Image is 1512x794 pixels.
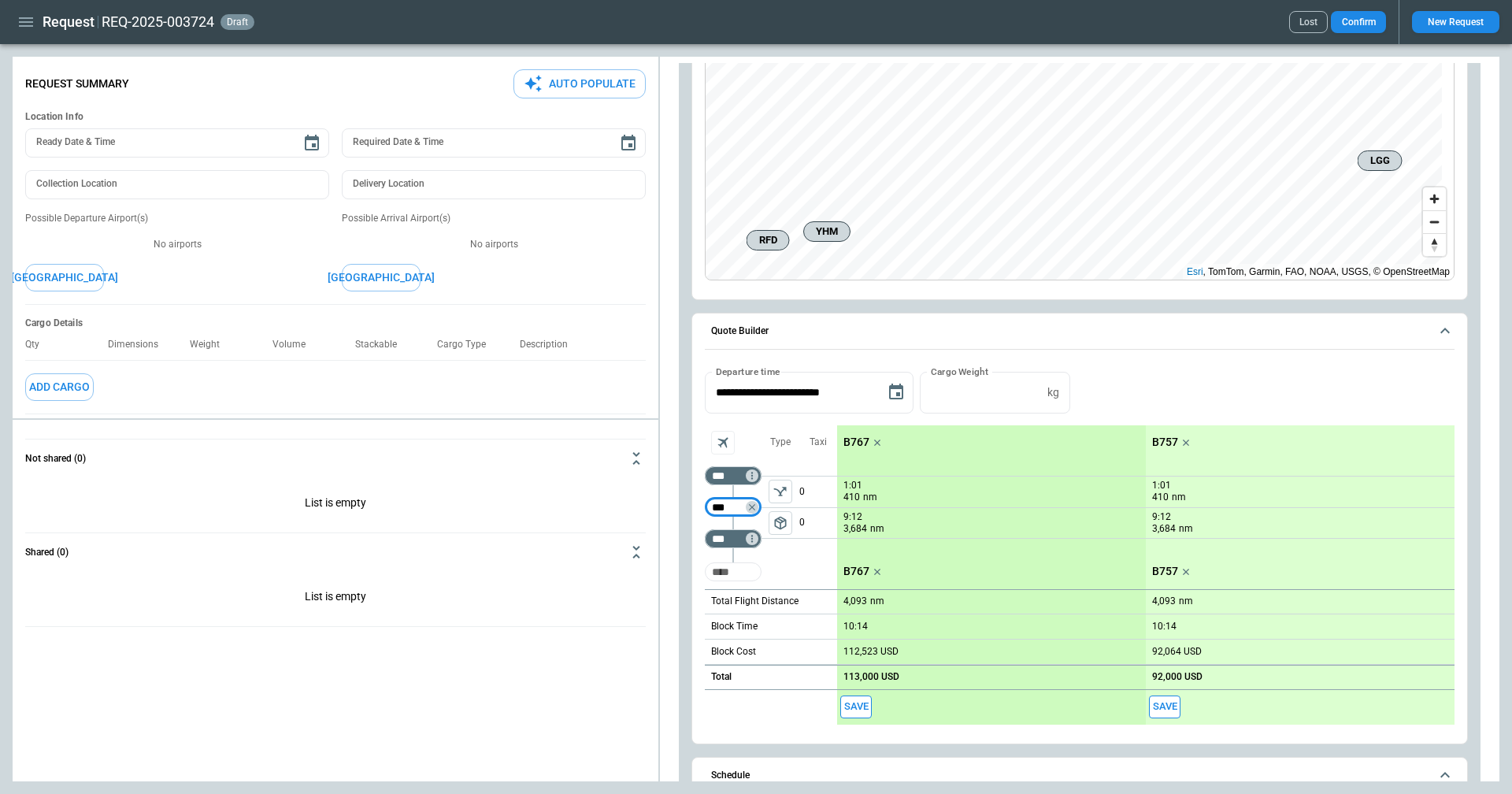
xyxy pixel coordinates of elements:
p: Dimensions [108,339,171,351]
span: Save this aircraft quote and copy details to clipboard [840,696,872,718]
button: left aligned [769,480,792,503]
a: Esri [1187,266,1203,277]
p: Block Time [711,620,758,633]
p: nm [1179,595,1193,608]
p: 3,684 [843,522,867,536]
p: 4,093 [1152,595,1176,607]
p: Possible Departure Airport(s) [25,212,329,225]
p: B757 [1152,436,1178,449]
p: 1:01 [843,480,862,492]
p: nm [863,491,877,504]
button: New Request [1412,11,1499,33]
p: Request Summary [25,77,129,91]
p: 113,000 USD [843,671,899,683]
h6: Shared (0) [25,547,69,558]
button: Zoom in [1423,187,1446,210]
button: Lost [1289,11,1328,33]
div: Not found [705,466,762,485]
p: 1:01 [1152,480,1171,492]
button: Zoom out [1423,210,1446,233]
div: Too short [705,562,762,581]
button: left aligned [769,511,792,535]
p: 4,093 [843,595,867,607]
p: List is empty [25,571,646,626]
button: [GEOGRAPHIC_DATA] [25,264,104,291]
span: RFD [754,232,783,248]
p: B767 [843,436,869,449]
p: 9:12 [1152,511,1171,523]
p: B757 [1152,565,1178,578]
button: Save [840,696,872,718]
p: 10:14 [1152,621,1177,633]
div: Quote Builder [705,372,1455,725]
p: 10:14 [843,621,868,633]
button: Schedule [705,758,1455,794]
h6: Cargo Details [25,317,646,329]
span: draft [224,17,251,28]
span: Type of sector [769,511,792,535]
p: Description [520,339,580,351]
p: B767 [843,565,869,578]
p: 410 [843,491,860,504]
p: 410 [1152,491,1169,504]
button: Choose date [296,128,328,159]
p: Volume [272,339,318,351]
h6: Total [711,672,732,682]
span: package_2 [773,515,788,531]
label: Cargo Weight [931,365,988,378]
div: Not shared (0) [25,571,646,626]
p: 0 [799,477,837,507]
h1: Request [43,13,94,32]
p: Stackable [355,339,409,351]
p: kg [1047,386,1059,399]
span: LGG [1365,153,1395,169]
span: Save this aircraft quote and copy details to clipboard [1149,696,1180,718]
p: Block Cost [711,645,756,659]
p: Possible Arrival Airport(s) [342,212,646,225]
p: No airports [25,238,329,251]
div: scrollable content [837,425,1455,725]
p: Type [770,436,791,449]
p: nm [1179,522,1193,536]
button: Choose date [613,128,644,159]
p: 0 [799,508,837,538]
button: Add Cargo [25,373,94,401]
div: Not shared (0) [25,477,646,532]
canvas: Map [706,43,1442,280]
h6: Location Info [25,111,646,123]
h2: REQ-2025-003724 [102,13,214,32]
p: nm [870,595,884,608]
button: [GEOGRAPHIC_DATA] [342,264,421,291]
p: Cargo Type [437,339,498,351]
p: Taxi [810,436,827,449]
p: nm [1172,491,1186,504]
button: Not shared (0) [25,440,646,477]
div: , TomTom, Garmin, FAO, NOAA, USGS, © OpenStreetMap [1187,264,1450,280]
label: Departure time [716,365,780,378]
p: 9:12 [843,511,862,523]
h6: Quote Builder [711,326,769,336]
p: 92,064 USD [1152,646,1202,658]
p: nm [870,522,884,536]
p: List is empty [25,477,646,532]
button: Shared (0) [25,533,646,571]
button: Choose date, selected date is Sep 8, 2025 [880,377,912,408]
div: Not found [705,498,762,517]
h6: Not shared (0) [25,454,86,464]
p: 3,684 [1152,522,1176,536]
button: Auto Populate [513,69,646,98]
p: Total Flight Distance [711,595,799,608]
div: Not found [705,529,762,548]
button: Save [1149,696,1180,718]
p: Weight [190,339,232,351]
button: Reset bearing to north [1423,233,1446,256]
p: Qty [25,339,52,351]
span: YHM [810,224,843,239]
h6: Schedule [711,770,750,781]
p: 112,523 USD [843,646,899,658]
button: Confirm [1331,11,1386,33]
button: Quote Builder [705,314,1455,350]
span: Aircraft selection [711,431,735,455]
p: 92,000 USD [1152,671,1203,683]
p: No airports [342,238,646,251]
